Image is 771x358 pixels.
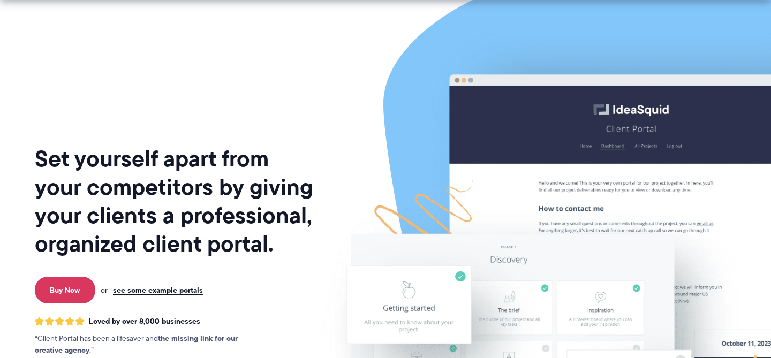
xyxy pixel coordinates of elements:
h1: Set yourself apart from your competitors by giving your clients a professional, organized client ... [35,144,315,258]
span: Loved by over 8,000 businesses [89,317,200,326]
a: Buy Now [35,277,95,303]
p: Client Portal has been a lifesaver and . [35,333,260,356]
a: see some example portals [113,285,203,295]
span: or [101,285,108,295]
strong: the missing link for our creative agency [35,332,238,356]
